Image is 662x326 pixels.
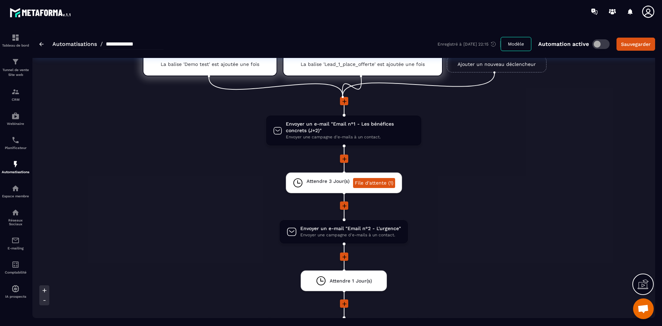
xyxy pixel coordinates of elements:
a: accountantaccountantComptabilité [2,255,29,279]
button: Modèle [501,37,531,51]
span: Attendre 3 Jour(s) [307,178,350,185]
a: schedulerschedulerPlanificateur [2,131,29,155]
a: Automatisations [52,41,97,47]
p: Webinaire [2,122,29,126]
p: Tableau de bord [2,43,29,47]
p: IA prospects [2,295,29,298]
a: automationsautomationsEspace membre [2,179,29,203]
p: Espace membre [2,194,29,198]
p: Planificateur [2,146,29,150]
img: social-network [11,208,20,217]
img: formation [11,88,20,96]
img: automations [11,184,20,192]
p: Automatisations [2,170,29,174]
img: logo [10,6,72,19]
a: Ajouter un nouveau déclencheur [447,56,546,72]
img: formation [11,33,20,42]
a: social-networksocial-networkRéseaux Sociaux [2,203,29,231]
img: scheduler [11,136,20,144]
a: formationformationCRM [2,82,29,107]
span: Envoyer un e-mail "Email n°2 - L'urgence" [300,225,401,232]
p: E-mailing [2,246,29,250]
img: formation [11,58,20,66]
a: emailemailE-mailing [2,231,29,255]
p: CRM [2,98,29,101]
p: La balise 'Lead_1_place_offerte' est ajoutée une fois [301,61,425,67]
p: [DATE] 22:15 [463,42,489,47]
p: La balise 'Demo test' est ajoutée une fois [161,61,259,67]
p: Automation active [538,41,589,47]
a: formationformationTableau de bord [2,28,29,52]
span: / [100,41,103,47]
img: automations [11,285,20,293]
img: email [11,236,20,245]
p: Comptabilité [2,270,29,274]
span: Envoyer un e-mail "Email n°1 - Les bénéfices concrets (J+2)" [286,121,414,134]
a: formationformationTunnel de vente Site web [2,52,29,82]
span: Attendre 1 Jour(s) [330,278,372,284]
img: accountant [11,260,20,269]
button: Sauvegarder [616,38,655,51]
a: automationsautomationsWebinaire [2,107,29,131]
img: automations [11,112,20,120]
span: Envoyer une campagne d'e-mails à un contact. [286,134,414,140]
img: arrow [39,42,44,46]
p: Tunnel de vente Site web [2,68,29,77]
div: Ouvrir le chat [633,298,654,319]
span: Envoyer une campagne d'e-mails à un contact. [300,232,401,238]
a: automationsautomationsAutomatisations [2,155,29,179]
div: Enregistré à [438,41,501,47]
a: File d'attente (1) [353,178,395,188]
p: Réseaux Sociaux [2,218,29,226]
div: Sauvegarder [621,41,651,48]
img: automations [11,160,20,168]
